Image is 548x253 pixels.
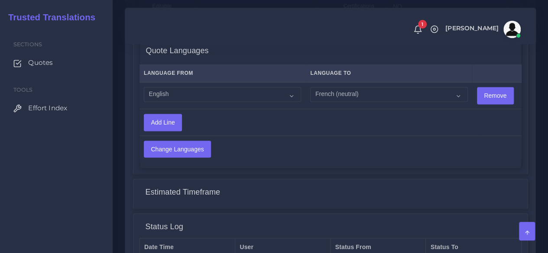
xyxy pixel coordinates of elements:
[410,25,425,34] a: 1
[13,86,33,93] span: Tools
[445,25,499,31] span: [PERSON_NAME]
[6,99,106,117] a: Effort Index
[418,20,427,29] span: 1
[2,10,95,25] a: Trusted Translations
[13,41,42,48] span: Sections
[146,188,220,197] h4: Estimated Timeframe
[441,21,524,38] a: [PERSON_NAME]avatar
[477,87,513,104] input: Remove
[306,64,472,82] th: Language To
[146,222,183,232] h4: Status Log
[28,103,67,113] span: Effort Index
[139,64,306,82] th: Language From
[28,58,53,67] span: Quotes
[6,54,106,72] a: Quotes
[2,12,95,22] h2: Trusted Translations
[144,114,182,131] input: Add Line
[503,21,521,38] img: avatar
[144,141,211,157] input: Change Languages
[146,46,209,56] h4: Quote Languages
